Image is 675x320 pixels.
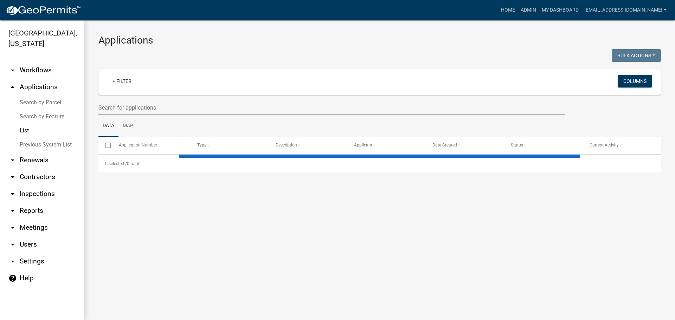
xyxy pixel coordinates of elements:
[8,274,17,282] i: help
[8,240,17,249] i: arrow_drop_down
[98,34,661,46] h3: Applications
[8,156,17,164] i: arrow_drop_down
[504,137,583,154] datatable-header-cell: Status
[498,4,518,17] a: Home
[511,143,523,148] span: Status
[539,4,581,17] a: My Dashboard
[583,137,661,154] datatable-header-cell: Current Activity
[190,137,269,154] datatable-header-cell: Type
[269,137,347,154] datatable-header-cell: Description
[8,257,17,266] i: arrow_drop_down
[107,75,137,87] a: + Filter
[112,137,190,154] datatable-header-cell: Application Number
[589,143,618,148] span: Current Activity
[8,66,17,74] i: arrow_drop_down
[8,207,17,215] i: arrow_drop_down
[197,143,206,148] span: Type
[119,143,157,148] span: Application Number
[426,137,504,154] datatable-header-cell: Date Created
[8,223,17,232] i: arrow_drop_down
[8,83,17,91] i: arrow_drop_up
[354,143,372,148] span: Applicant
[432,143,457,148] span: Date Created
[612,49,661,62] button: Bulk Actions
[118,115,137,137] a: Map
[105,161,127,166] span: 0 selected /
[98,137,112,154] datatable-header-cell: Select
[98,155,661,172] div: 0 total
[276,143,297,148] span: Description
[518,4,539,17] a: Admin
[8,173,17,181] i: arrow_drop_down
[8,190,17,198] i: arrow_drop_down
[347,137,426,154] datatable-header-cell: Applicant
[98,100,565,115] input: Search for applications
[618,75,652,87] button: Columns
[581,4,669,17] a: [EMAIL_ADDRESS][DOMAIN_NAME]
[98,115,118,137] a: Data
